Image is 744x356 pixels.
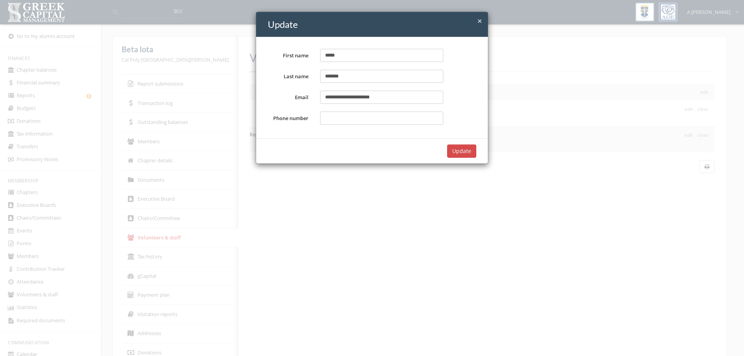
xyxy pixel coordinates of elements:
label: Phone number [256,112,314,122]
label: First name [256,49,314,59]
label: Email [256,91,314,101]
button: Update [447,144,476,158]
span: × [477,15,482,26]
h4: Update [268,18,482,31]
label: Last name [256,70,314,80]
